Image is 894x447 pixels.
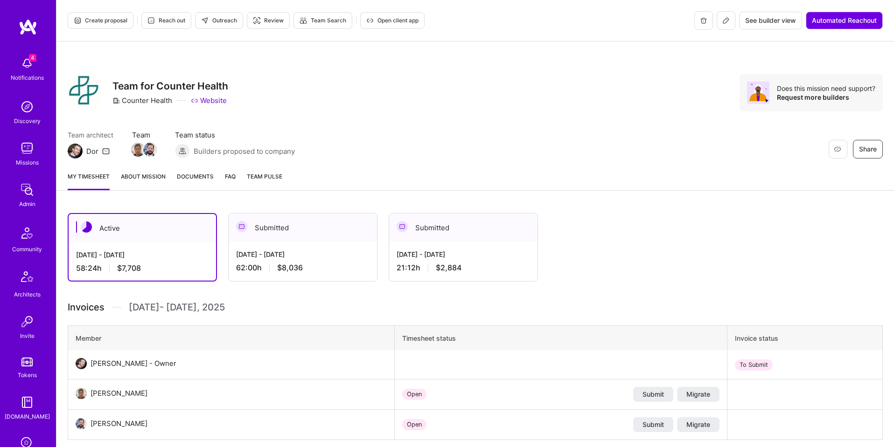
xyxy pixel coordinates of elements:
[18,312,36,331] img: Invite
[91,358,176,369] div: [PERSON_NAME] - Owner
[129,300,225,314] span: [DATE] - [DATE] , 2025
[253,16,284,25] span: Review
[191,96,227,105] a: Website
[86,146,98,156] div: Dor
[18,139,36,158] img: teamwork
[12,244,42,254] div: Community
[141,12,191,29] button: Reach out
[236,221,247,232] img: Submitted
[812,16,877,25] span: Automated Reachout
[68,12,133,29] button: Create proposal
[20,331,35,341] div: Invite
[14,116,41,126] div: Discovery
[360,12,425,29] button: Open client app
[121,172,166,190] a: About Mission
[394,326,727,351] th: Timesheet status
[19,199,35,209] div: Admin
[277,263,303,273] span: $8,036
[436,263,461,273] span: $2,884
[68,144,83,158] img: Team Architect
[29,54,36,62] span: 4
[21,358,33,366] img: tokens
[643,420,664,429] span: Submit
[18,54,36,73] img: bell
[853,140,883,158] button: Share
[727,326,883,351] th: Invoice status
[777,93,875,102] div: Request more builders
[16,222,38,244] img: Community
[397,249,530,259] div: [DATE] - [DATE]
[247,172,282,190] a: Team Pulse
[686,420,710,429] span: Migrate
[777,84,875,93] div: Does this mission need support?
[19,19,37,35] img: logo
[131,143,145,157] img: Team Member Avatar
[177,172,214,181] span: Documents
[175,130,295,140] span: Team status
[195,12,243,29] button: Outreach
[229,213,377,242] div: Submitted
[806,12,883,29] button: Automated Reachout
[236,249,370,259] div: [DATE] - [DATE]
[18,180,36,199] img: admin teamwork
[686,390,710,399] span: Migrate
[117,263,141,273] span: $7,708
[68,74,101,108] img: Company Logo
[18,97,36,116] img: discovery
[194,146,295,156] span: Builders proposed to company
[747,82,769,104] img: Avatar
[677,387,719,402] button: Migrate
[18,393,36,412] img: guide book
[633,417,673,432] button: Submit
[76,250,209,260] div: [DATE] - [DATE]
[18,370,37,380] div: Tokens
[834,145,841,153] i: icon EyeClosed
[16,158,39,167] div: Missions
[14,289,41,299] div: Architects
[143,143,157,157] img: Team Member Avatar
[144,142,156,158] a: Team Member Avatar
[293,12,352,29] button: Team Search
[677,417,719,432] button: Migrate
[76,358,87,369] img: User Avatar
[112,97,120,104] i: icon CompanyGray
[132,142,144,158] a: Team Member Avatar
[112,80,228,92] h3: Team for Counter Health
[68,326,395,351] th: Member
[397,221,408,232] img: Submitted
[236,263,370,273] div: 62:00 h
[102,147,110,155] i: icon Mail
[402,389,426,400] div: Open
[402,419,426,430] div: Open
[253,17,260,24] i: icon Targeter
[366,16,419,25] span: Open client app
[859,144,877,154] span: Share
[68,172,110,190] a: My timesheet
[247,173,282,180] span: Team Pulse
[175,144,190,158] img: Builders proposed to company
[91,418,147,429] div: [PERSON_NAME]
[69,214,216,242] div: Active
[201,16,237,25] span: Outreach
[147,16,185,25] span: Reach out
[68,300,105,314] span: Invoices
[76,263,209,273] div: 58:24 h
[112,300,121,314] img: Divider
[300,16,346,25] span: Team Search
[74,17,81,24] i: icon Proposal
[389,213,538,242] div: Submitted
[91,388,147,399] div: [PERSON_NAME]
[16,267,38,289] img: Architects
[74,16,127,25] span: Create proposal
[11,73,44,83] div: Notifications
[397,263,530,273] div: 21:12 h
[745,16,796,25] span: See builder view
[81,221,92,233] img: Active
[735,359,773,371] div: To Submit
[68,130,113,140] span: Team architect
[5,412,50,421] div: [DOMAIN_NAME]
[76,388,87,399] img: User Avatar
[643,390,664,399] span: Submit
[76,418,87,429] img: User Avatar
[225,172,236,190] a: FAQ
